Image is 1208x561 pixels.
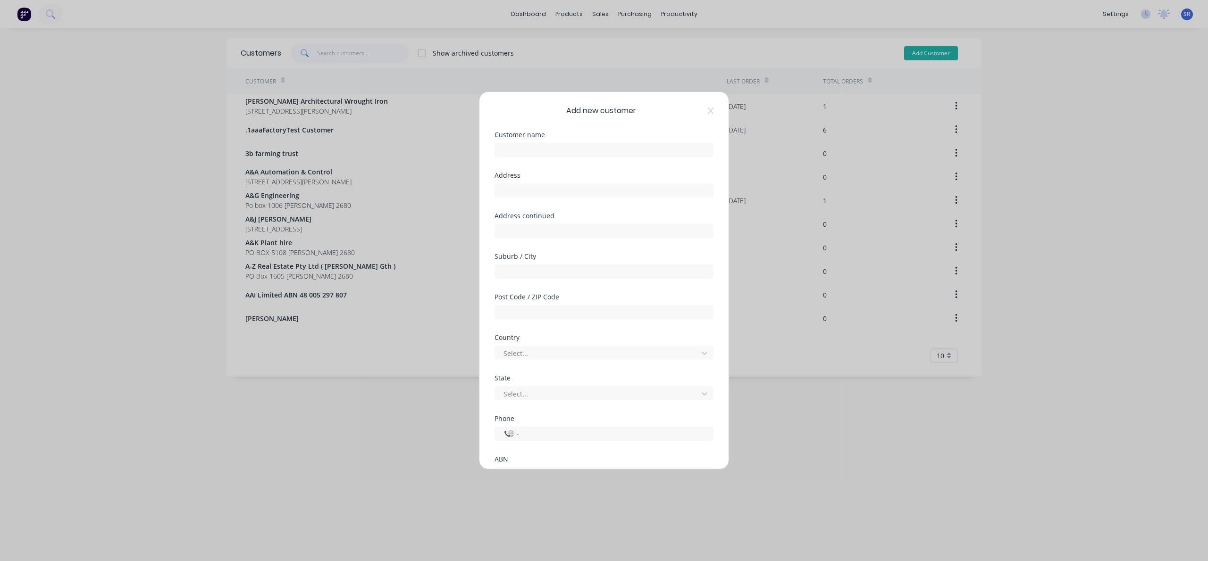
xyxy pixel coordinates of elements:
[495,172,713,179] div: Address
[495,253,713,260] div: Suburb / City
[495,456,713,462] div: ABN
[495,375,713,381] div: State
[495,213,713,219] div: Address continued
[495,334,713,341] div: Country
[495,132,713,138] div: Customer name
[566,105,636,116] span: Add new customer
[495,415,713,422] div: Phone
[495,294,713,300] div: Post Code / ZIP Code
